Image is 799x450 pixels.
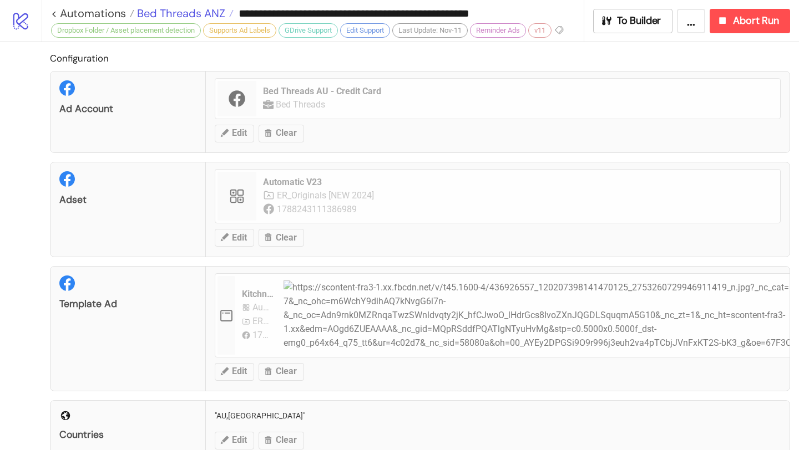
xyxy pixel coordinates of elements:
[134,6,225,21] span: Bed Threads ANZ
[528,23,552,38] div: v11
[710,9,790,33] button: Abort Run
[733,14,779,27] span: Abort Run
[51,8,134,19] a: < Automations
[470,23,526,38] div: Reminder Ads
[51,23,201,38] div: Dropbox Folder / Asset placement detection
[134,8,234,19] a: Bed Threads ANZ
[203,23,276,38] div: Supports Ad Labels
[677,9,705,33] button: ...
[392,23,468,38] div: Last Update: Nov-11
[593,9,673,33] button: To Builder
[340,23,390,38] div: Edit Support
[617,14,661,27] span: To Builder
[279,23,338,38] div: GDrive Support
[50,51,790,65] h2: Configuration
